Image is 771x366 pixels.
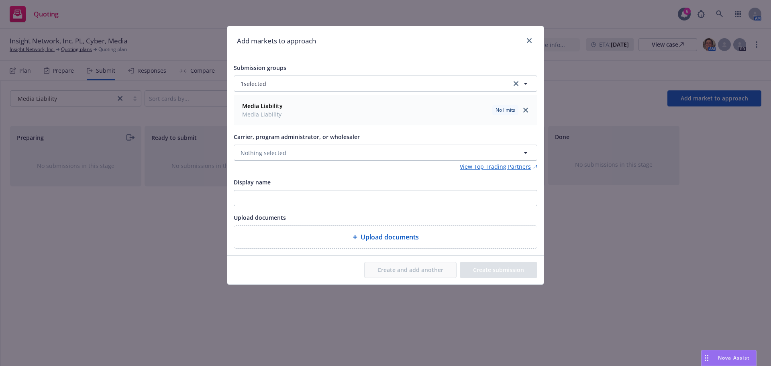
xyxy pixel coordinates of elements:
div: Upload documents [234,225,537,249]
span: Submission groups [234,64,286,72]
a: View Top Trading Partners [460,162,537,171]
span: 1 selected [241,80,266,88]
span: Display name [234,178,271,186]
div: Drag to move [702,350,712,366]
span: Upload documents [234,214,286,221]
button: Nothing selected [234,145,537,161]
span: Upload documents [361,232,419,242]
a: close [524,36,534,45]
a: close [521,105,530,115]
span: Nova Assist [718,354,750,361]
span: Nothing selected [241,149,286,157]
button: 1selectedclear selection [234,76,537,92]
span: No limits [496,106,515,114]
span: Media Liability [242,110,283,119]
span: Carrier, program administrator, or wholesaler [234,133,360,141]
a: clear selection [511,79,521,88]
strong: Media Liability [242,102,283,110]
h1: Add markets to approach [237,36,316,46]
button: Nova Assist [701,350,757,366]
